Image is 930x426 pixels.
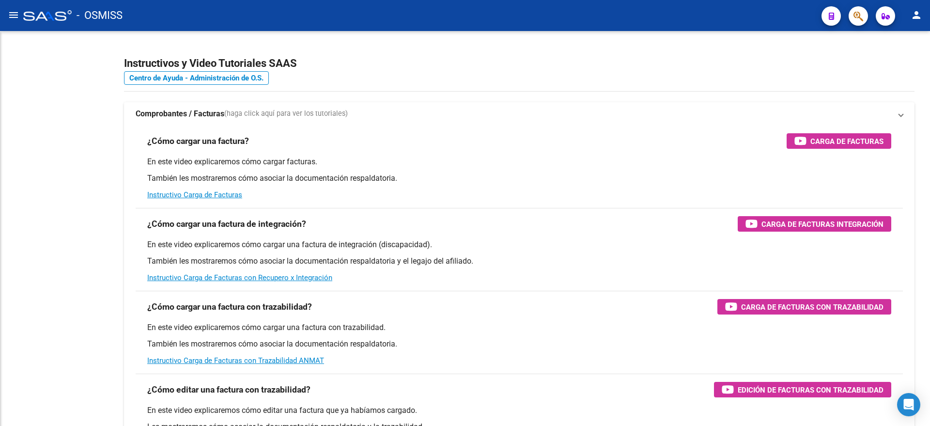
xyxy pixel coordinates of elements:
mat-icon: person [911,9,922,21]
h2: Instructivos y Video Tutoriales SAAS [124,54,914,73]
p: También les mostraremos cómo asociar la documentación respaldatoria. [147,339,891,349]
a: Centro de Ayuda - Administración de O.S. [124,71,269,85]
h3: ¿Cómo cargar una factura de integración? [147,217,306,231]
span: (haga click aquí para ver los tutoriales) [224,109,348,119]
button: Edición de Facturas con Trazabilidad [714,382,891,397]
p: En este video explicaremos cómo editar una factura que ya habíamos cargado. [147,405,891,416]
span: Carga de Facturas con Trazabilidad [741,301,883,313]
button: Carga de Facturas Integración [738,216,891,232]
button: Carga de Facturas [787,133,891,149]
a: Instructivo Carga de Facturas con Recupero x Integración [147,273,332,282]
span: Carga de Facturas Integración [761,218,883,230]
span: Carga de Facturas [810,135,883,147]
mat-icon: menu [8,9,19,21]
h3: ¿Cómo cargar una factura con trazabilidad? [147,300,312,314]
p: En este video explicaremos cómo cargar facturas. [147,157,891,167]
p: En este video explicaremos cómo cargar una factura de integración (discapacidad). [147,239,891,250]
strong: Comprobantes / Facturas [136,109,224,119]
p: En este video explicaremos cómo cargar una factura con trazabilidad. [147,322,891,333]
h3: ¿Cómo editar una factura con trazabilidad? [147,383,310,396]
p: También les mostraremos cómo asociar la documentación respaldatoria. [147,173,891,184]
a: Instructivo Carga de Facturas con Trazabilidad ANMAT [147,356,324,365]
span: - OSMISS [77,5,123,26]
span: Edición de Facturas con Trazabilidad [738,384,883,396]
h3: ¿Cómo cargar una factura? [147,134,249,148]
p: También les mostraremos cómo asociar la documentación respaldatoria y el legajo del afiliado. [147,256,891,267]
div: Open Intercom Messenger [897,393,920,416]
a: Instructivo Carga de Facturas [147,190,242,199]
mat-expansion-panel-header: Comprobantes / Facturas(haga click aquí para ver los tutoriales) [124,102,914,126]
button: Carga de Facturas con Trazabilidad [717,299,891,315]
